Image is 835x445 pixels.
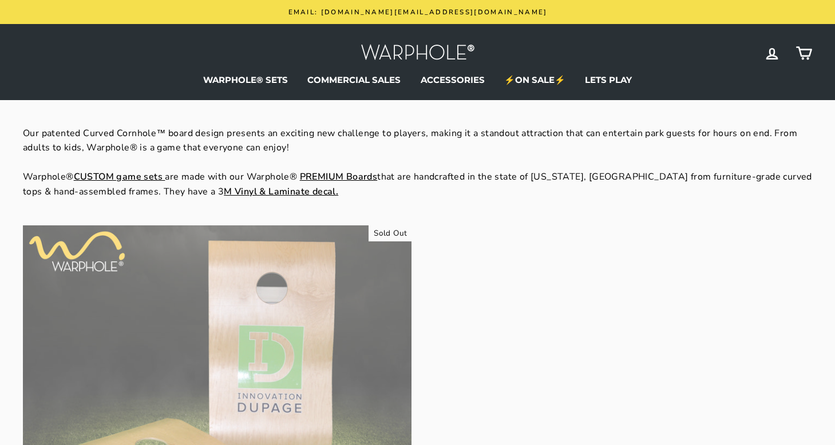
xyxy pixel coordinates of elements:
[496,71,574,89] a: ⚡ON SALE⚡
[288,7,548,17] span: Email: [DOMAIN_NAME][EMAIL_ADDRESS][DOMAIN_NAME]
[369,225,411,241] div: Sold Out
[361,41,475,66] img: Warphole
[224,185,338,198] strong: M Vinyl & Laminate decal.
[23,71,812,89] ul: Primary
[576,71,640,89] a: LETS PLAY
[23,170,812,199] p: Warphole® are made with our Warphole that are handcrafted in the state of [US_STATE], [GEOGRAPHIC...
[300,170,378,183] strong: PREMIUM Boards
[26,6,810,18] a: Email: [DOMAIN_NAME][EMAIL_ADDRESS][DOMAIN_NAME]
[195,71,296,89] a: WARPHOLE® SETS
[290,170,297,183] span: ®
[412,71,493,89] a: ACCESSORIES
[74,170,163,183] strong: CUSTOM game sets
[23,126,812,156] p: Our patented Curved Cornhole™ board design presents an exciting new challenge to players, making ...
[299,71,409,89] a: COMMERCIAL SALES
